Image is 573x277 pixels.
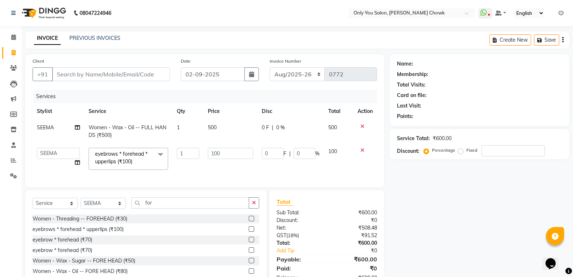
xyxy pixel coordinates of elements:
th: Service [84,103,172,119]
div: ₹600.00 [433,135,452,142]
div: eyebrows * forehead * upperlips (₹100) [33,226,124,233]
span: Women - Wax - Oil -- FULL HANDS (₹500) [89,124,166,138]
th: Disc [257,103,324,119]
div: Discount: [271,217,327,224]
div: Total: [271,239,327,247]
span: | [272,124,273,131]
div: Paid: [271,264,327,273]
th: Stylist [33,103,84,119]
div: Service Total: [397,135,430,142]
span: 500 [208,124,217,131]
a: PREVIOUS INVOICES [69,35,120,41]
label: Invoice Number [270,58,301,64]
span: 500 [328,124,337,131]
div: Sub Total: [271,209,327,217]
span: eyebrows * forehead * upperlips (₹100) [95,151,147,165]
span: % [315,150,320,158]
img: logo [18,3,68,23]
input: Search by Name/Mobile/Email/Code [52,67,170,81]
div: ₹0 [327,264,382,273]
span: 1 [177,124,180,131]
label: Client [33,58,44,64]
div: Women - Threading -- FOREHEAD (₹30) [33,215,127,223]
span: F [283,150,286,158]
div: ₹508.48 [327,224,382,232]
a: x [132,158,136,165]
span: 0 F [262,124,269,131]
label: Date [181,58,191,64]
div: Name: [397,60,413,68]
div: ₹600.00 [327,209,382,217]
a: INVOICE [34,32,61,45]
button: +91 [33,67,53,81]
b: 08047224946 [80,3,111,23]
th: Qty [172,103,204,119]
div: ₹0 [327,217,382,224]
span: | [289,150,291,158]
div: Membership: [397,71,428,78]
div: Net: [271,224,327,232]
div: Payable: [271,255,327,264]
span: 0 % [276,124,285,131]
th: Action [353,103,377,119]
div: ₹600.00 [327,255,382,264]
div: ₹91.52 [327,232,382,239]
div: eyebrow * forehead (₹70) [33,236,92,244]
span: SEEMA [37,124,54,131]
div: ₹0 [336,247,382,255]
div: Services [33,90,382,103]
span: GST [277,232,286,239]
div: Women - Wax - Sugar -- FORE HEAD (₹50) [33,257,135,265]
div: Card on file: [397,92,427,99]
button: Save [534,34,559,46]
span: 18% [288,232,298,238]
label: Fixed [466,147,477,154]
iframe: chat widget [543,248,566,270]
div: Discount: [397,147,419,155]
a: Add Tip [271,247,336,255]
th: Price [204,103,257,119]
div: Total Visits: [397,81,426,89]
div: Last Visit: [397,102,421,110]
div: Women - Wax - Oil -- FORE HEAD (₹80) [33,268,128,275]
span: 100 [328,148,337,155]
th: Total [324,103,353,119]
button: Create New [489,34,531,46]
div: Points: [397,113,413,120]
input: Search or Scan [131,197,249,209]
label: Percentage [432,147,455,154]
div: ₹600.00 [327,239,382,247]
span: Total [277,198,293,206]
div: eyebrow * forehead (₹70) [33,247,92,254]
div: ( ) [271,232,327,239]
